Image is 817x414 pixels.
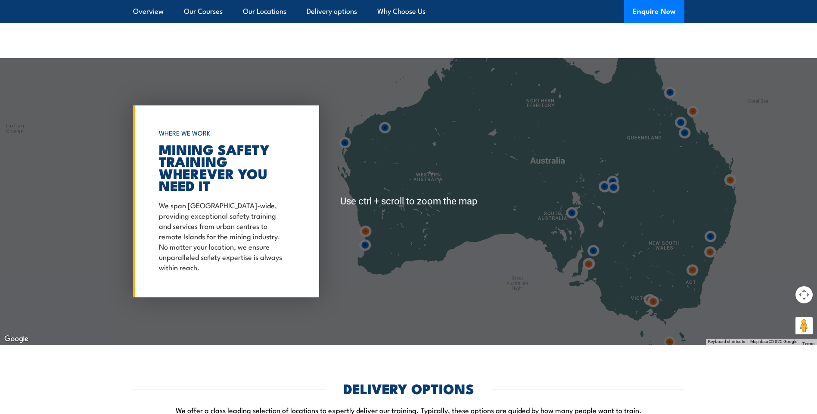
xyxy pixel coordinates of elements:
[750,339,797,344] span: Map data ©2025 Google
[2,334,31,345] img: Google
[795,317,813,334] button: Drag Pegman onto the map to open Street View
[795,286,813,303] button: Map camera controls
[159,125,289,141] h6: WHERE WE WORK
[159,200,289,272] p: We span [GEOGRAPHIC_DATA]-wide, providing exceptional safety training and services from urban cen...
[343,382,474,394] h2: DELIVERY OPTIONS
[2,334,31,345] a: Open this area in Google Maps (opens a new window)
[159,143,289,191] h2: MINING SAFETY TRAINING WHEREVER YOU NEED IT
[708,339,745,345] button: Keyboard shortcuts
[802,341,814,346] a: Terms (opens in new tab)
